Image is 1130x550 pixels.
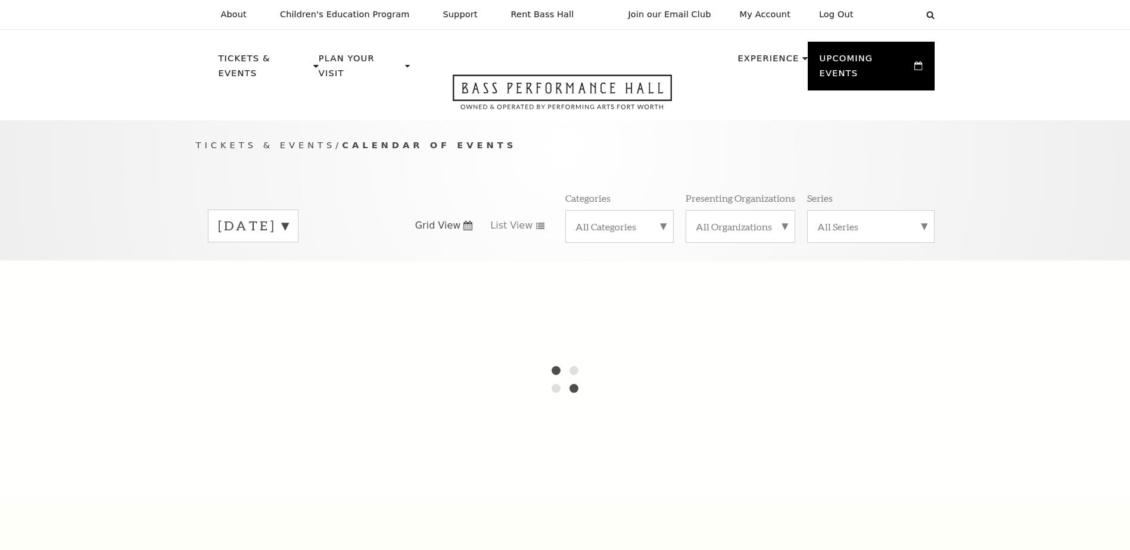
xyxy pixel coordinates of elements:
[319,51,402,87] p: Plan Your Visit
[221,10,247,20] p: About
[219,51,311,87] p: Tickets & Events
[280,10,410,20] p: Children's Education Program
[817,220,924,233] label: All Series
[686,192,795,204] p: Presenting Organizations
[443,10,478,20] p: Support
[807,192,833,204] p: Series
[873,9,915,20] select: Select:
[696,220,785,233] label: All Organizations
[575,220,664,233] label: All Categories
[415,219,461,232] span: Grid View
[565,192,611,204] p: Categories
[218,217,288,235] label: [DATE]
[820,51,912,87] p: Upcoming Events
[196,140,336,150] span: Tickets & Events
[490,219,533,232] span: List View
[511,10,574,20] p: Rent Bass Hall
[737,51,799,73] p: Experience
[196,138,935,153] p: /
[342,140,516,150] span: Calendar of Events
